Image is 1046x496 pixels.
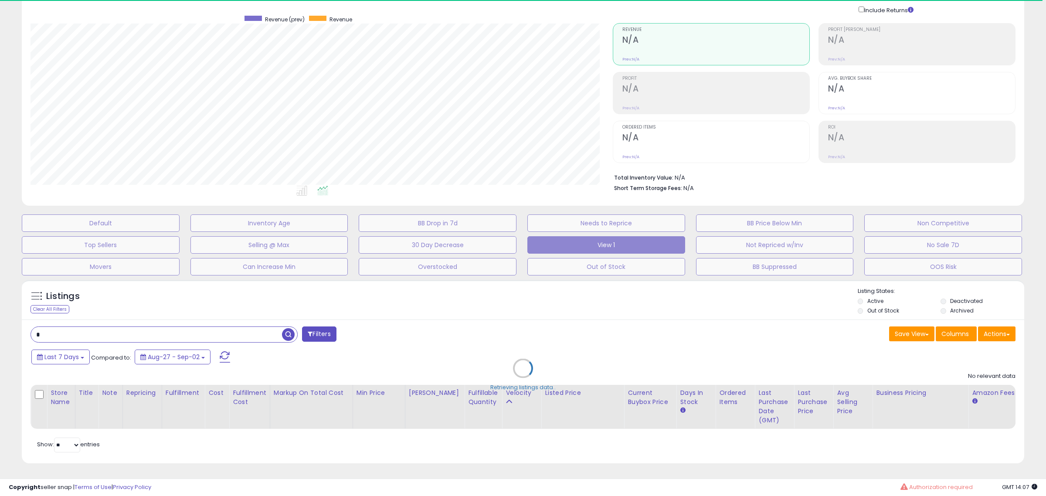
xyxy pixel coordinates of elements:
span: N/A [683,184,694,192]
button: Inventory Age [190,214,348,232]
button: Top Sellers [22,236,180,254]
h2: N/A [622,35,809,47]
li: N/A [614,172,1009,182]
span: ROI [828,125,1015,130]
span: Profit [PERSON_NAME] [828,27,1015,32]
button: Out of Stock [527,258,685,275]
span: Profit [622,76,809,81]
button: OOS Risk [864,258,1022,275]
button: 30 Day Decrease [359,236,516,254]
small: Prev: N/A [828,154,845,160]
button: View 1 [527,236,685,254]
button: Non Competitive [864,214,1022,232]
span: Revenue (prev) [265,16,305,23]
button: Not Repriced w/Inv [696,236,854,254]
button: Needs to Reprice [527,214,685,232]
b: Total Inventory Value: [614,174,673,181]
a: Terms of Use [75,483,112,491]
h2: N/A [828,84,1015,95]
button: BB Drop in 7d [359,214,516,232]
h2: N/A [622,132,809,144]
button: Overstocked [359,258,516,275]
small: Prev: N/A [828,57,845,62]
small: Prev: N/A [622,154,639,160]
button: Movers [22,258,180,275]
span: Revenue [329,16,352,23]
b: Short Term Storage Fees: [614,184,682,192]
a: Privacy Policy [113,483,151,491]
div: seller snap | | [9,483,151,492]
button: No Sale 7D [864,236,1022,254]
span: Avg. Buybox Share [828,76,1015,81]
strong: Copyright [9,483,41,491]
h2: N/A [828,35,1015,47]
div: Retrieving listings data.. [490,384,556,391]
button: Default [22,214,180,232]
span: Revenue [622,27,809,32]
span: 2025-09-10 14:07 GMT [1002,483,1037,491]
button: BB Price Below Min [696,214,854,232]
div: Include Returns [852,5,924,14]
small: Prev: N/A [622,57,639,62]
small: Prev: N/A [828,105,845,111]
small: Prev: N/A [622,105,639,111]
h2: N/A [828,132,1015,144]
button: Selling @ Max [190,236,348,254]
button: BB Suppressed [696,258,854,275]
h2: N/A [622,84,809,95]
span: Ordered Items [622,125,809,130]
button: Can Increase Min [190,258,348,275]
